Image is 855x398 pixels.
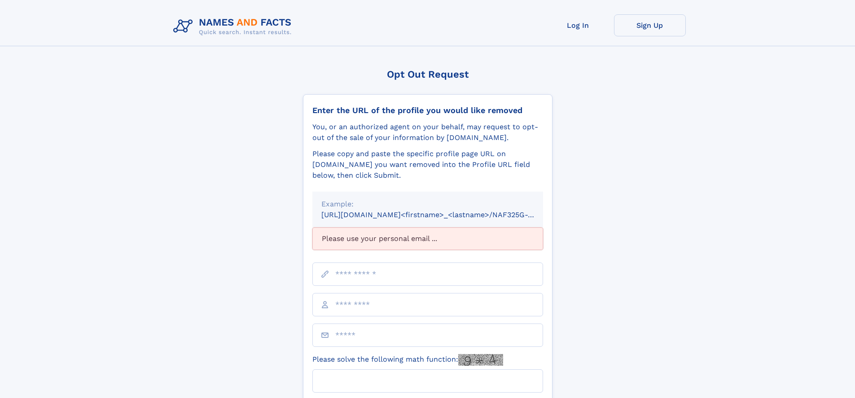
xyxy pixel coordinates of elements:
div: Please use your personal email ... [312,227,543,250]
a: Sign Up [614,14,686,36]
div: Please copy and paste the specific profile page URL on [DOMAIN_NAME] you want removed into the Pr... [312,149,543,181]
a: Log In [542,14,614,36]
img: Logo Names and Facts [170,14,299,39]
div: You, or an authorized agent on your behalf, may request to opt-out of the sale of your informatio... [312,122,543,143]
div: Example: [321,199,534,210]
div: Enter the URL of the profile you would like removed [312,105,543,115]
div: Opt Out Request [303,69,552,80]
small: [URL][DOMAIN_NAME]<firstname>_<lastname>/NAF325G-xxxxxxxx [321,210,560,219]
label: Please solve the following math function: [312,354,503,366]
